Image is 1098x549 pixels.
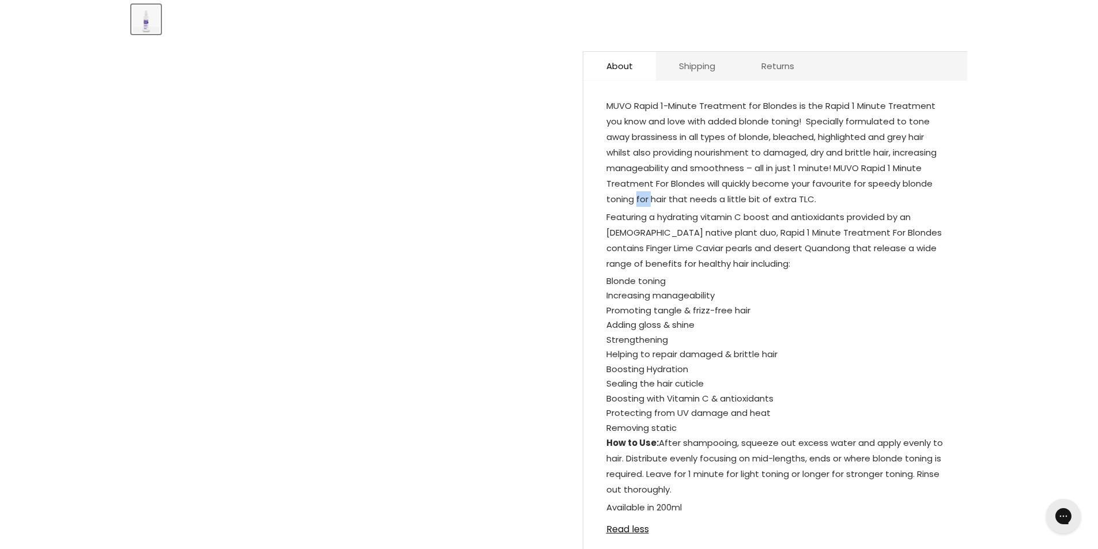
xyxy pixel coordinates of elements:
li: Boosting with Vitamin C & antioxidants [606,391,944,406]
li: Protecting from UV damage and heat [606,406,944,421]
strong: How to Use: [606,437,659,449]
p: Featuring a hydrating vitamin C boost and antioxidants provided by an [DEMOGRAPHIC_DATA] native p... [606,209,944,274]
li: Removing static [606,421,944,436]
p: Available in 200ml [606,499,944,517]
button: Muvo Rapid 1 Minute Treatment For Blondes [131,5,161,34]
a: Returns [738,52,817,80]
li: Increasing manageability [606,288,944,303]
div: Product thumbnails [130,1,564,34]
li: Promoting tangle & frizz-free hair [606,303,944,318]
p: After shampooing, squeeze out excess water and apply evenly to hair. Distribute evenly focusing o... [606,435,944,499]
a: Read less [606,517,944,535]
li: Sealing the hair cuticle [606,376,944,391]
li: Boosting Hydration [606,362,944,377]
li: Helping to repair damaged & brittle hair [606,347,944,362]
li: Blonde toning [606,274,944,289]
a: Shipping [656,52,738,80]
a: About [583,52,656,80]
li: Adding gloss & shine [606,317,944,332]
p: MUVO Rapid 1-Minute Treatment for Blondes is the Rapid 1 Minute Treatment you know and love with ... [606,98,944,209]
li: Strengthening [606,332,944,347]
iframe: Gorgias live chat messenger [1040,495,1086,537]
img: Muvo Rapid 1 Minute Treatment For Blondes [133,6,160,33]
